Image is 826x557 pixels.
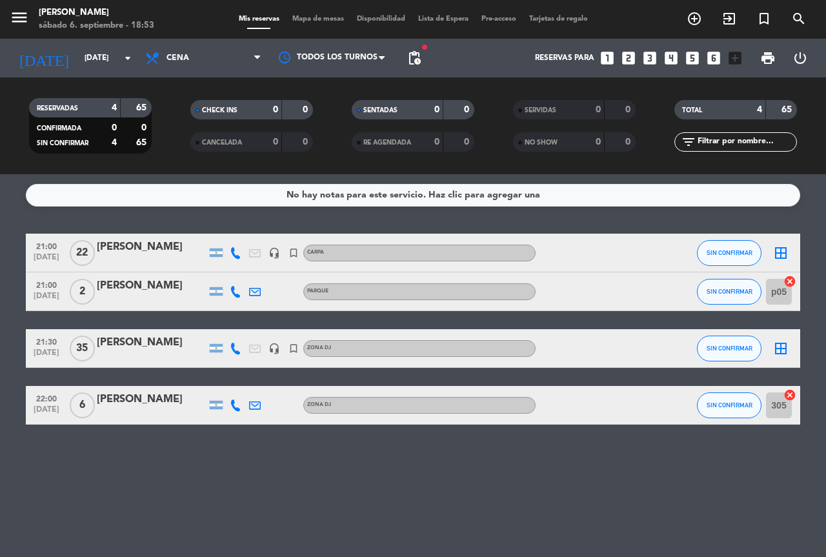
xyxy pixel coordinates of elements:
[350,15,412,23] span: Disponibilidad
[30,405,63,420] span: [DATE]
[475,15,523,23] span: Pre-acceso
[434,105,439,114] strong: 0
[781,105,794,114] strong: 65
[464,105,472,114] strong: 0
[681,134,696,150] i: filter_list
[37,140,88,147] span: SIN CONFIRMAR
[625,105,633,114] strong: 0
[773,341,789,356] i: border_all
[307,402,331,407] span: Zona DJ
[756,11,772,26] i: turned_in_not
[120,50,136,66] i: arrow_drop_down
[70,336,95,361] span: 35
[112,138,117,147] strong: 4
[288,343,299,354] i: turned_in_not
[39,6,154,19] div: [PERSON_NAME]
[641,50,658,66] i: looks_3
[97,239,206,256] div: [PERSON_NAME]
[620,50,637,66] i: looks_two
[707,288,752,295] span: SIN CONFIRMAR
[39,19,154,32] div: sábado 6. septiembre - 18:53
[288,247,299,259] i: turned_in_not
[141,123,149,132] strong: 0
[707,345,752,352] span: SIN CONFIRMAR
[112,103,117,112] strong: 4
[421,43,428,51] span: fiber_manual_record
[232,15,286,23] span: Mis reservas
[307,289,328,294] span: Parque
[30,334,63,349] span: 21:30
[687,11,702,26] i: add_circle_outline
[30,292,63,307] span: [DATE]
[97,391,206,408] div: [PERSON_NAME]
[287,188,540,203] div: No hay notas para este servicio. Haz clic para agregar una
[596,105,601,114] strong: 0
[791,11,807,26] i: search
[707,401,752,409] span: SIN CONFIRMAR
[523,15,594,23] span: Tarjetas de regalo
[697,279,761,305] button: SIN CONFIRMAR
[697,336,761,361] button: SIN CONFIRMAR
[70,392,95,418] span: 6
[697,240,761,266] button: SIN CONFIRMAR
[37,125,81,132] span: CONFIRMADA
[136,138,149,147] strong: 65
[166,54,189,63] span: Cena
[721,11,737,26] i: exit_to_app
[783,389,796,401] i: cancel
[727,50,743,66] i: add_box
[70,240,95,266] span: 22
[663,50,680,66] i: looks_4
[268,343,280,354] i: headset_mic
[37,105,78,112] span: RESERVADAS
[10,44,78,72] i: [DATE]
[268,247,280,259] i: headset_mic
[307,250,324,255] span: Carpa
[273,137,278,147] strong: 0
[97,278,206,294] div: [PERSON_NAME]
[535,54,594,63] span: Reservas para
[30,253,63,268] span: [DATE]
[684,50,701,66] i: looks_5
[303,105,310,114] strong: 0
[525,139,558,146] span: NO SHOW
[464,137,472,147] strong: 0
[30,390,63,405] span: 22:00
[760,50,776,66] span: print
[363,139,411,146] span: RE AGENDADA
[705,50,722,66] i: looks_6
[707,249,752,256] span: SIN CONFIRMAR
[412,15,475,23] span: Lista de Espera
[307,345,331,350] span: Zona DJ
[682,107,702,114] span: TOTAL
[599,50,616,66] i: looks_one
[757,105,762,114] strong: 4
[625,137,633,147] strong: 0
[286,15,350,23] span: Mapa de mesas
[30,277,63,292] span: 21:00
[202,107,237,114] span: CHECK INS
[30,238,63,253] span: 21:00
[773,245,789,261] i: border_all
[696,135,796,149] input: Filtrar por nombre...
[97,334,206,351] div: [PERSON_NAME]
[303,137,310,147] strong: 0
[10,8,29,27] i: menu
[407,50,422,66] span: pending_actions
[792,50,808,66] i: power_settings_new
[70,279,95,305] span: 2
[525,107,556,114] span: SERVIDAS
[596,137,601,147] strong: 0
[136,103,149,112] strong: 65
[30,349,63,363] span: [DATE]
[202,139,242,146] span: CANCELADA
[363,107,398,114] span: SENTADAS
[434,137,439,147] strong: 0
[10,8,29,32] button: menu
[112,123,117,132] strong: 0
[783,275,796,288] i: cancel
[697,392,761,418] button: SIN CONFIRMAR
[784,39,816,77] div: LOG OUT
[273,105,278,114] strong: 0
